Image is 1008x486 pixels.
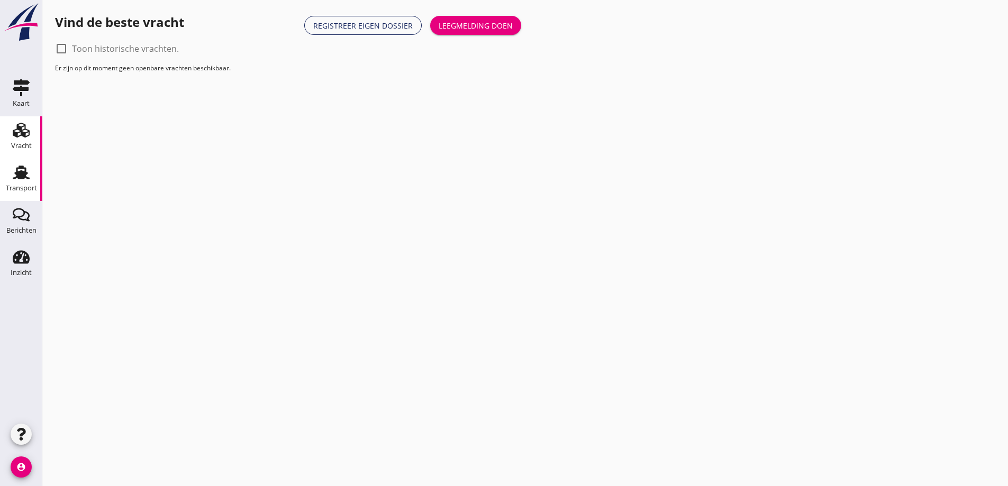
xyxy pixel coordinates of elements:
a: Registreer eigen dossier [304,16,422,35]
button: Leegmelding doen [430,16,521,35]
p: Er zijn op dit moment geen openbare vrachten beschikbaar. [55,63,525,73]
h1: Vind de beste vracht [55,13,184,38]
div: Leegmelding doen [439,20,513,31]
label: Toon historische vrachten. [72,43,179,54]
div: Vracht [11,142,32,149]
div: Berichten [6,227,37,234]
i: account_circle [11,456,32,478]
div: Kaart [13,100,30,107]
img: logo-small.a267ee39.svg [2,3,40,42]
div: Registreer eigen dossier [313,20,413,31]
div: Inzicht [11,269,32,276]
div: Transport [6,185,37,191]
